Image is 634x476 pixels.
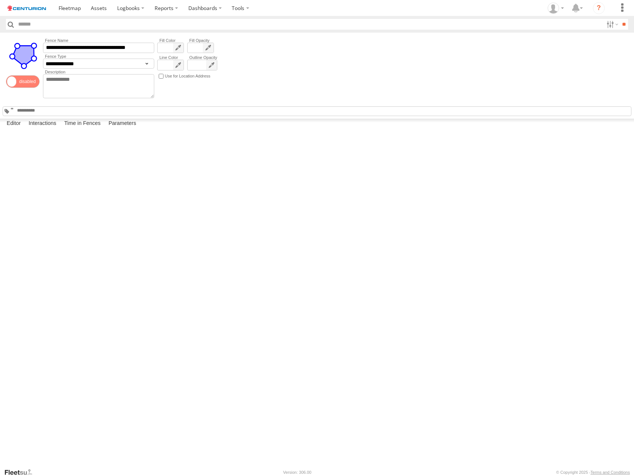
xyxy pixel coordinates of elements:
label: Outline Opacity [187,55,217,60]
label: Fill Color [157,38,184,43]
div: Version: 306.00 [283,470,311,475]
label: Parameters [105,119,140,129]
label: Fence Type [43,54,154,59]
label: Time in Fences [60,119,104,129]
label: Line Color [157,55,184,60]
a: Visit our Website [4,469,38,476]
label: Fill Opacity [187,38,214,43]
i: ? [593,2,605,14]
a: Terms and Conditions [591,470,630,475]
label: Fence Name [43,38,154,43]
img: logo.svg [7,6,46,11]
label: Use for Location Address [165,73,210,80]
span: Enable/Disable Status [6,75,40,88]
label: Editor [3,119,24,129]
div: Sage Thomas [545,3,567,14]
div: © Copyright 2025 - [556,470,630,475]
label: Description [43,70,154,74]
label: Interactions [25,119,60,129]
span: Asset Restricted [11,108,13,109]
label: Search Filter Options [604,19,620,30]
